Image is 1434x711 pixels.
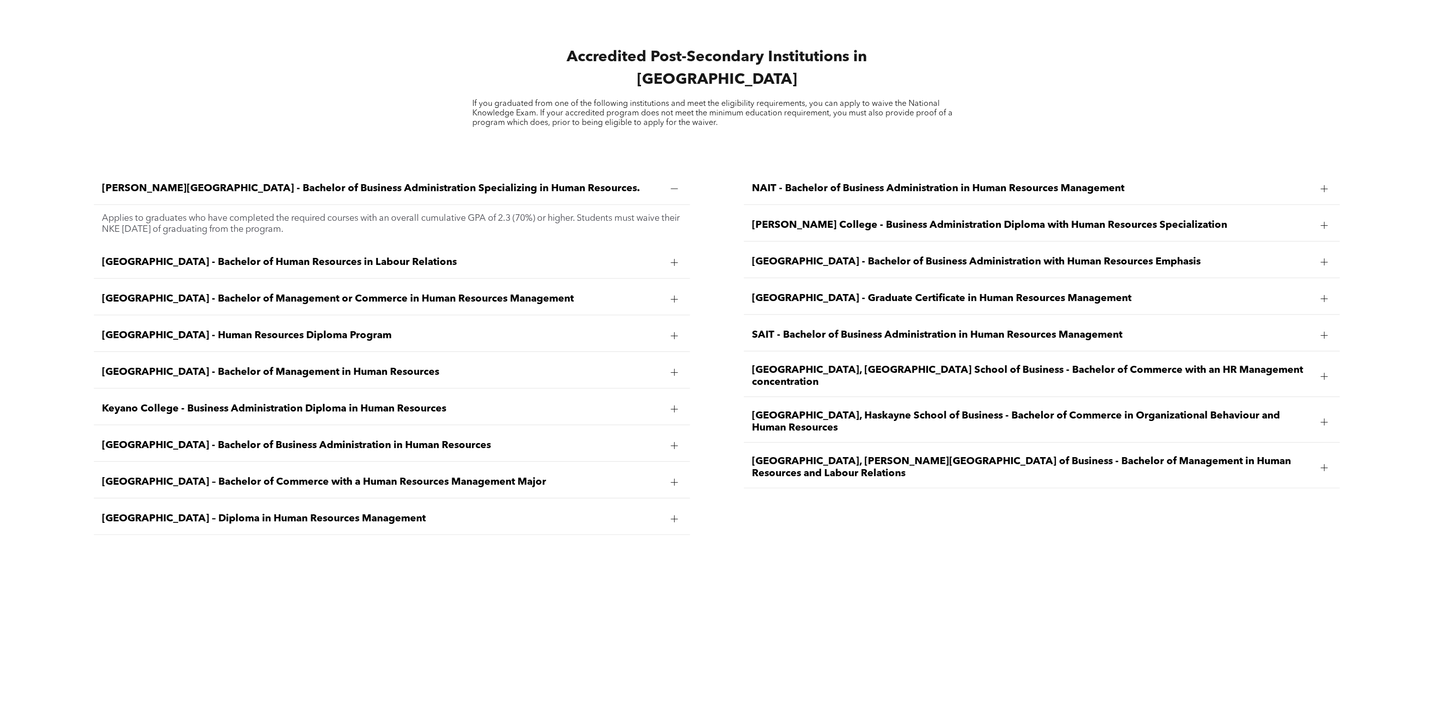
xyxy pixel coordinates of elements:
span: [GEOGRAPHIC_DATA] – Diploma in Human Resources Management [102,513,663,525]
span: NAIT - Bachelor of Business Administration in Human Resources Management [752,183,1313,195]
span: [GEOGRAPHIC_DATA] – Bachelor of Commerce with a Human Resources Management Major [102,476,663,488]
span: Keyano College - Business Administration Diploma in Human Resources [102,403,663,415]
span: [GEOGRAPHIC_DATA], [GEOGRAPHIC_DATA] School of Business - Bachelor of Commerce with an HR Managem... [752,364,1313,388]
span: [GEOGRAPHIC_DATA], [PERSON_NAME][GEOGRAPHIC_DATA] of Business - Bachelor of Management in Human R... [752,456,1313,480]
span: [GEOGRAPHIC_DATA] - Bachelor of Business Administration with Human Resources Emphasis [752,256,1313,268]
span: If you graduated from one of the following institutions and meet the eligibility requirements, yo... [473,100,953,127]
p: Applies to graduates who have completed the required courses with an overall cumulative GPA of 2.... [102,213,682,235]
span: [GEOGRAPHIC_DATA] - Bachelor of Management or Commerce in Human Resources Management [102,293,663,305]
span: [PERSON_NAME] College - Business Administration Diploma with Human Resources Specialization [752,219,1313,231]
span: [GEOGRAPHIC_DATA] - Human Resources Diploma Program [102,330,663,342]
span: [GEOGRAPHIC_DATA] - Bachelor of Human Resources in Labour Relations [102,256,663,268]
span: [GEOGRAPHIC_DATA] - Graduate Certificate in Human Resources Management [752,293,1313,305]
span: Accredited Post-Secondary Institutions in [GEOGRAPHIC_DATA] [567,50,867,87]
span: [GEOGRAPHIC_DATA] - Bachelor of Business Administration in Human Resources [102,440,663,452]
span: [GEOGRAPHIC_DATA] - Bachelor of Management in Human Resources [102,366,663,378]
span: [PERSON_NAME][GEOGRAPHIC_DATA] - Bachelor of Business Administration Specializing in Human Resour... [102,183,663,195]
span: SAIT - Bachelor of Business Administration in Human Resources Management [752,329,1313,341]
span: [GEOGRAPHIC_DATA], Haskayne School of Business - Bachelor of Commerce in Organizational Behaviour... [752,410,1313,434]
